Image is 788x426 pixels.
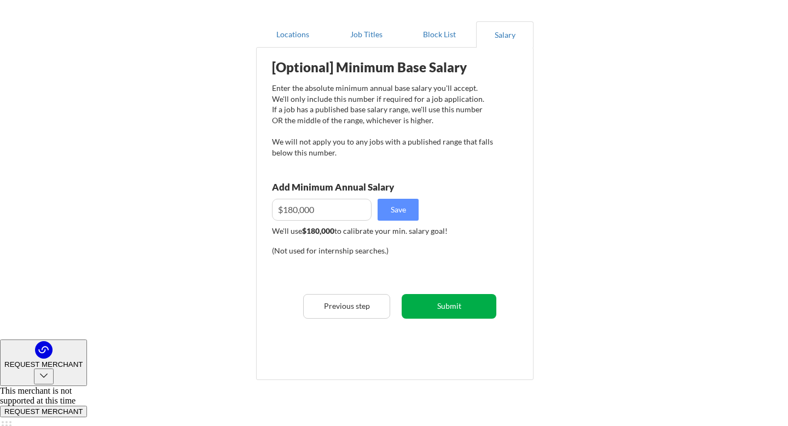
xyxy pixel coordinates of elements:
[378,199,419,221] button: Save
[403,21,476,48] button: Block List
[303,294,390,319] button: Previous step
[272,199,372,221] input: E.g. $100,000
[476,21,534,48] button: Salary
[329,21,403,48] button: Job Titles
[272,83,493,158] div: Enter the absolute minimum annual base salary you'll accept. We'll only include this number if re...
[302,226,334,235] strong: $180,000
[272,182,443,192] div: Add Minimum Annual Salary
[272,245,420,256] div: (Not used for internship searches.)
[272,226,493,237] div: We'll use to calibrate your min. salary goal!
[402,294,496,319] button: Submit
[272,61,493,74] div: [Optional] Minimum Base Salary
[256,21,329,48] button: Locations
